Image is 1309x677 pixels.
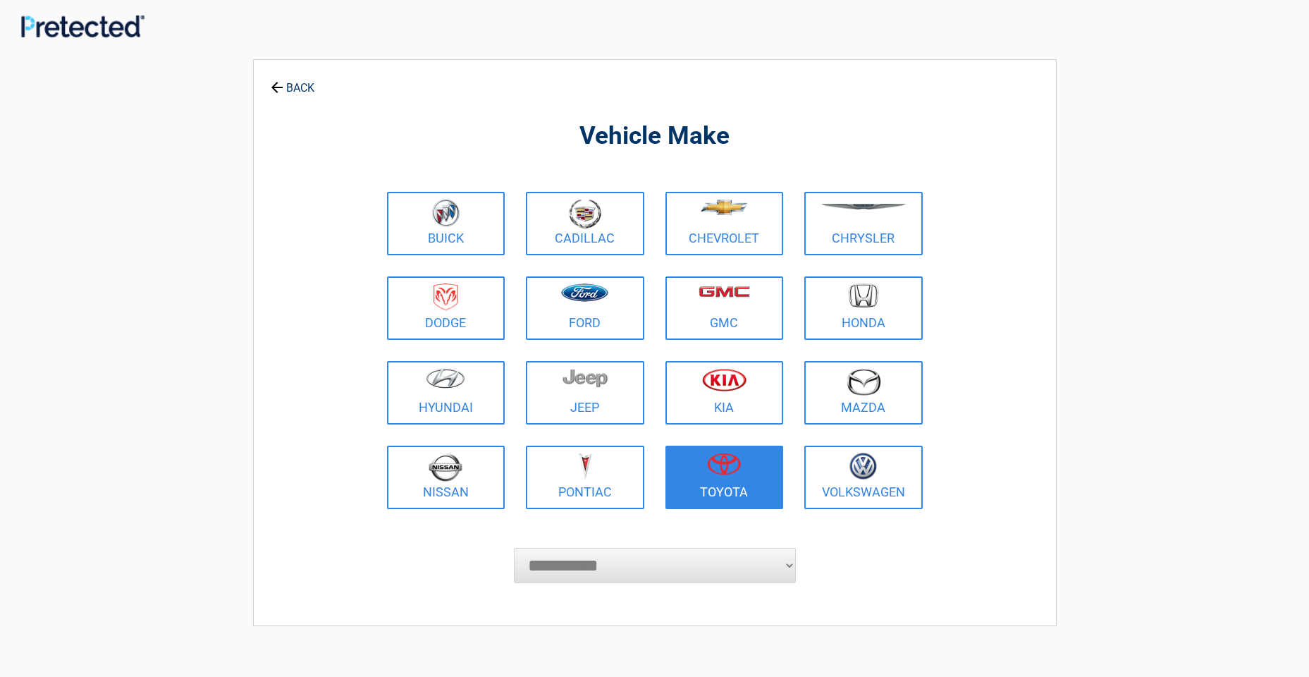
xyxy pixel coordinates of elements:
[707,453,741,475] img: toyota
[665,361,784,425] a: Kia
[665,446,784,509] a: Toyota
[563,368,608,388] img: jeep
[387,361,505,425] a: Hyundai
[526,276,644,340] a: Ford
[561,283,608,302] img: ford
[821,204,907,210] img: chrysler
[701,200,748,215] img: chevrolet
[804,192,923,255] a: Chrysler
[665,192,784,255] a: Chevrolet
[578,453,592,480] img: pontiac
[387,276,505,340] a: Dodge
[846,368,881,396] img: mazda
[432,199,460,227] img: buick
[434,283,458,311] img: dodge
[665,276,784,340] a: GMC
[849,453,877,480] img: volkswagen
[526,192,644,255] a: Cadillac
[387,446,505,509] a: Nissan
[526,446,644,509] a: Pontiac
[21,15,145,37] img: Main Logo
[526,361,644,425] a: Jeep
[383,120,926,153] h2: Vehicle Make
[702,368,746,391] img: kia
[569,199,601,228] img: cadillac
[268,69,317,94] a: BACK
[804,446,923,509] a: Volkswagen
[699,286,750,298] img: gmc
[429,453,462,482] img: nissan
[804,361,923,425] a: Mazda
[849,283,878,308] img: honda
[804,276,923,340] a: Honda
[387,192,505,255] a: Buick
[426,368,465,389] img: hyundai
